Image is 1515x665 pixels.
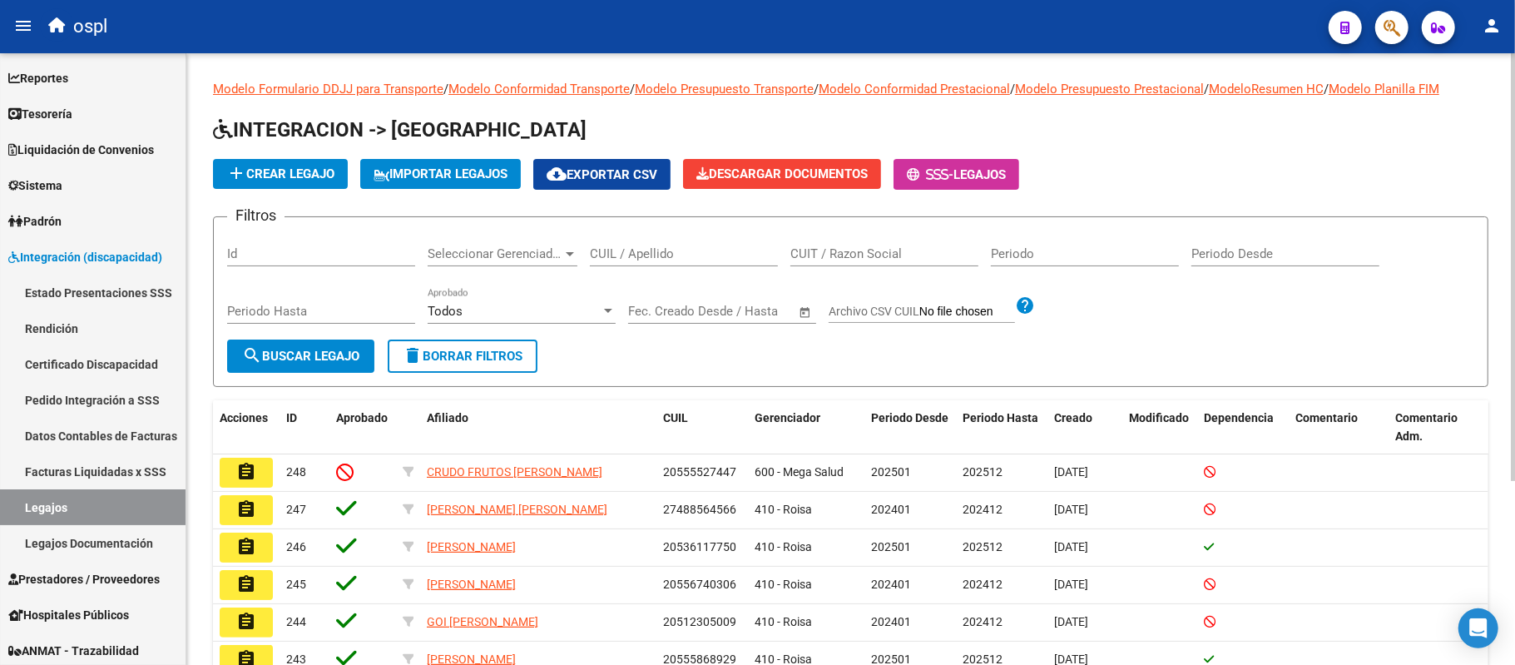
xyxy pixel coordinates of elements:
[1289,400,1389,455] datatable-header-cell: Comentario
[871,578,911,591] span: 202401
[963,465,1003,479] span: 202512
[1054,540,1088,553] span: [DATE]
[755,615,812,628] span: 410 - Roisa
[236,462,256,482] mat-icon: assignment
[663,540,736,553] span: 20536117750
[755,503,812,516] span: 410 - Roisa
[8,642,139,660] span: ANMAT - Trazabilidad
[755,578,812,591] span: 410 - Roisa
[871,503,911,516] span: 202401
[226,166,334,181] span: Crear Legajo
[1458,608,1498,648] div: Open Intercom Messenger
[8,212,62,231] span: Padrón
[907,167,953,182] span: -
[1122,400,1197,455] datatable-header-cell: Modificado
[871,411,948,424] span: Periodo Desde
[1047,400,1122,455] datatable-header-cell: Creado
[236,537,256,557] mat-icon: assignment
[871,465,911,479] span: 202501
[547,167,657,182] span: Exportar CSV
[1329,82,1439,97] a: Modelo Planilla FIM
[871,615,911,628] span: 202401
[213,82,443,97] a: Modelo Formulario DDJJ para Transporte
[663,503,736,516] span: 27488564566
[1015,82,1204,97] a: Modelo Presupuesto Prestacional
[242,349,359,364] span: Buscar Legajo
[286,503,306,516] span: 247
[427,411,468,424] span: Afiliado
[663,578,736,591] span: 20556740306
[963,503,1003,516] span: 202412
[864,400,956,455] datatable-header-cell: Periodo Desde
[1054,503,1088,516] span: [DATE]
[374,166,507,181] span: IMPORTAR LEGAJOS
[329,400,396,455] datatable-header-cell: Aprobado
[696,166,868,181] span: Descargar Documentos
[226,163,246,183] mat-icon: add
[236,499,256,519] mat-icon: assignment
[1295,411,1358,424] span: Comentario
[420,400,656,455] datatable-header-cell: Afiliado
[755,540,812,553] span: 410 - Roisa
[956,400,1047,455] datatable-header-cell: Periodo Hasta
[73,8,107,45] span: ospl
[963,578,1003,591] span: 202412
[663,465,736,479] span: 20555527447
[1389,400,1488,455] datatable-header-cell: Comentario Adm.
[427,578,516,591] span: [PERSON_NAME]
[427,540,516,553] span: [PERSON_NAME]
[428,246,562,261] span: Seleccionar Gerenciador
[213,118,587,141] span: INTEGRACION -> [GEOGRAPHIC_DATA]
[286,540,306,553] span: 246
[286,615,306,628] span: 244
[819,82,1010,97] a: Modelo Conformidad Prestacional
[213,400,280,455] datatable-header-cell: Acciones
[1054,578,1088,591] span: [DATE]
[1054,615,1088,628] span: [DATE]
[547,164,567,184] mat-icon: cloud_download
[448,82,630,97] a: Modelo Conformidad Transporte
[13,16,33,36] mat-icon: menu
[428,304,463,319] span: Todos
[227,340,374,373] button: Buscar Legajo
[427,615,538,628] span: GOI [PERSON_NAME]
[894,159,1019,190] button: -Legajos
[755,465,844,479] span: 600 - Mega Salud
[829,305,919,318] span: Archivo CSV CUIL
[919,305,1015,320] input: Archivo CSV CUIL
[1054,465,1088,479] span: [DATE]
[242,345,262,365] mat-icon: search
[871,540,911,553] span: 202501
[286,578,306,591] span: 245
[1129,411,1189,424] span: Modificado
[336,411,388,424] span: Aprobado
[755,411,820,424] span: Gerenciador
[963,411,1038,424] span: Periodo Hasta
[1204,411,1274,424] span: Dependencia
[236,612,256,632] mat-icon: assignment
[533,159,671,190] button: Exportar CSV
[1054,411,1092,424] span: Creado
[953,167,1006,182] span: Legajos
[236,574,256,594] mat-icon: assignment
[796,303,815,322] button: Open calendar
[388,340,537,373] button: Borrar Filtros
[403,349,522,364] span: Borrar Filtros
[8,69,68,87] span: Reportes
[656,400,748,455] datatable-header-cell: CUIL
[403,345,423,365] mat-icon: delete
[213,159,348,189] button: Crear Legajo
[1482,16,1502,36] mat-icon: person
[1395,411,1458,444] span: Comentario Adm.
[427,503,607,516] span: [PERSON_NAME] [PERSON_NAME]
[227,204,285,227] h3: Filtros
[628,304,682,319] input: Start date
[8,606,129,624] span: Hospitales Públicos
[8,105,72,123] span: Tesorería
[635,82,814,97] a: Modelo Presupuesto Transporte
[8,248,162,266] span: Integración (discapacidad)
[286,465,306,479] span: 248
[663,411,688,424] span: CUIL
[1015,295,1035,315] mat-icon: help
[683,159,881,189] button: Descargar Documentos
